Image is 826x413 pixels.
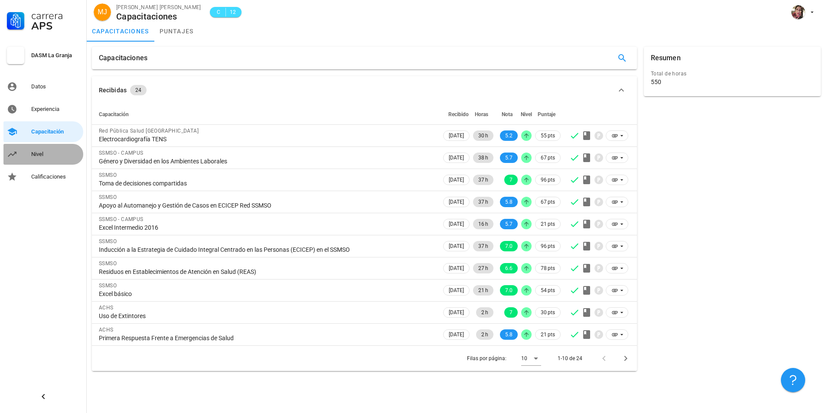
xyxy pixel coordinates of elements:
[519,104,533,125] th: Nivel
[541,308,555,317] span: 30 pts
[481,307,488,318] span: 2 h
[449,330,464,339] span: [DATE]
[449,175,464,185] span: [DATE]
[99,260,117,267] span: SSMSO
[541,220,555,228] span: 21 pts
[99,238,117,244] span: SSMSO
[99,246,434,254] div: Inducción a la Estrategia de Cuidado Integral Centrado en las Personas (ECICEP) en el SSMSO
[31,106,80,113] div: Experiencia
[92,104,441,125] th: Capacitación
[478,197,488,207] span: 37 h
[471,104,495,125] th: Horas
[478,285,488,296] span: 21 h
[99,216,144,222] span: SSMSO - CAMPUS
[154,21,199,42] a: puntajes
[449,263,464,273] span: [DATE]
[99,111,129,117] span: Capacitación
[533,104,562,125] th: Puntaje
[791,5,805,19] div: avatar
[449,308,464,317] span: [DATE]
[99,224,434,231] div: Excel Intermedio 2016
[99,305,114,311] span: ACHS
[521,351,541,365] div: 10Filas por página:
[98,3,107,21] span: MJ
[521,111,532,117] span: Nivel
[99,179,434,187] div: Toma de decisiones compartidas
[478,263,488,273] span: 27 h
[618,351,633,366] button: Página siguiente
[541,198,555,206] span: 67 pts
[99,85,127,95] div: Recibidas
[441,104,471,125] th: Recibido
[651,69,814,78] div: Total de horas
[449,153,464,163] span: [DATE]
[99,202,434,209] div: Apoyo al Automanejo y Gestión de Casos en ECICEP Red SSMSO
[509,175,513,185] span: 7
[541,242,555,250] span: 96 pts
[505,219,513,229] span: 5.7
[448,111,469,117] span: Recibido
[541,153,555,162] span: 67 pts
[99,150,144,156] span: SSMSO - CAMPUS
[509,307,513,318] span: 7
[478,175,488,185] span: 37 h
[135,85,141,95] span: 24
[541,131,555,140] span: 55 pts
[99,283,117,289] span: SSMSO
[3,99,83,120] a: Experiencia
[99,290,434,298] div: Excel básico
[541,330,555,339] span: 21 pts
[505,285,513,296] span: 7.0
[651,78,661,86] div: 550
[481,329,488,340] span: 2 h
[478,219,488,229] span: 16 h
[3,76,83,97] a: Datos
[505,153,513,163] span: 5.7
[449,131,464,140] span: [DATE]
[99,334,434,342] div: Primera Respuesta Frente a Emergencias de Salud
[31,151,80,158] div: Nivel
[521,354,527,362] div: 10
[502,111,513,117] span: Nota
[541,176,555,184] span: 96 pts
[541,264,555,273] span: 78 pts
[87,21,154,42] a: capacitaciones
[475,111,488,117] span: Horas
[31,173,80,180] div: Calificaciones
[478,130,488,141] span: 30 h
[3,121,83,142] a: Capacitación
[116,3,201,12] div: [PERSON_NAME] [PERSON_NAME]
[99,128,199,134] span: Red Pública Salud [GEOGRAPHIC_DATA]
[449,286,464,295] span: [DATE]
[215,8,222,16] span: C
[99,47,147,69] div: Capacitaciones
[229,8,236,16] span: 12
[94,3,111,21] div: avatar
[495,104,519,125] th: Nota
[505,241,513,251] span: 7.0
[31,21,80,31] div: APS
[558,354,582,362] div: 1-10 de 24
[116,12,201,21] div: Capacitaciones
[99,268,434,276] div: Residuos en Establecimientos de Atención en Salud (REAS)
[99,135,434,143] div: Electrocardiografía TENS
[31,10,80,21] div: Carrera
[505,197,513,207] span: 5.8
[538,111,555,117] span: Puntaje
[99,194,117,200] span: SSMSO
[505,263,513,273] span: 6.6
[505,329,513,340] span: 5.8
[99,327,114,333] span: ACHS
[478,153,488,163] span: 38 h
[3,144,83,165] a: Nivel
[92,76,637,104] button: Recibidas 24
[31,83,80,90] div: Datos
[505,130,513,141] span: 5.2
[99,312,434,320] div: Uso de Extintores
[449,219,464,229] span: [DATE]
[478,241,488,251] span: 37 h
[31,128,80,135] div: Capacitación
[467,346,541,371] div: Filas por página:
[99,157,434,165] div: Género y Diversidad en los Ambientes Laborales
[449,241,464,251] span: [DATE]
